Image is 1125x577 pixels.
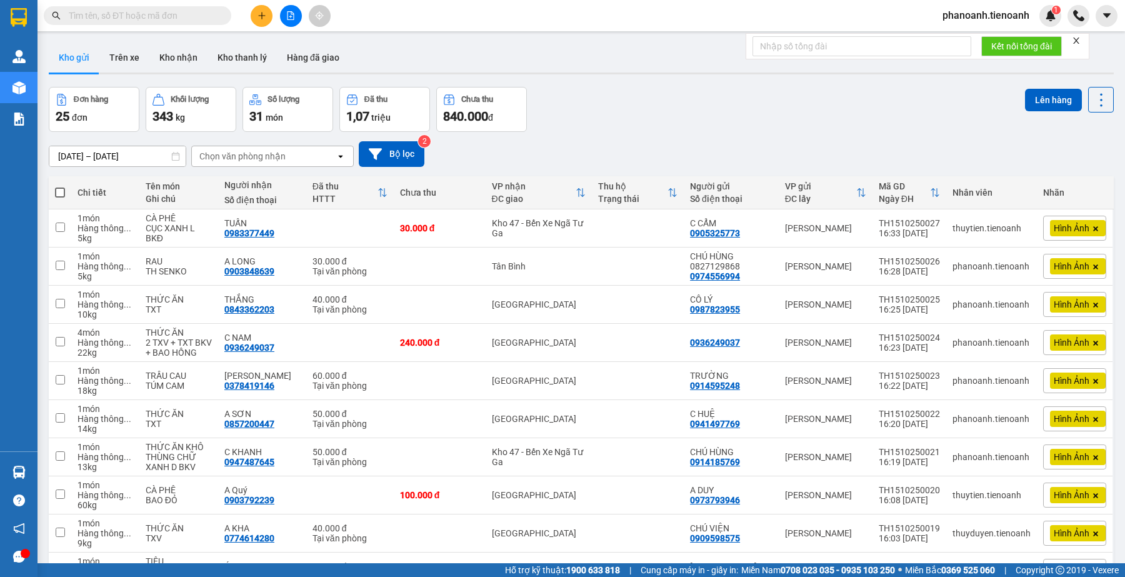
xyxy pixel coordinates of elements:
input: Tìm tên, số ĐT hoặc mã đơn [69,9,216,23]
div: Hàng thông thường [77,490,133,500]
span: close [1072,36,1081,45]
span: ⚪️ [898,568,902,573]
div: Tại văn phòng [312,381,387,391]
span: 31 [249,109,263,124]
div: 2 TXV + TXT BKV + BAO HỒNG [146,338,212,358]
div: Đã thu [312,181,377,191]
span: ... [124,528,131,538]
div: TH1510250022 [879,409,940,419]
div: thuyduyen.tienoanh [952,528,1031,538]
div: 16:20 [DATE] [879,419,940,429]
div: VP nhận [492,181,576,191]
div: 0914595248 [690,381,740,391]
span: notification [13,523,25,534]
div: Đã thu [364,95,387,104]
div: 0947487645 [224,457,274,467]
div: THỨC ĂN KHÔ [146,442,212,452]
div: C CẨM [690,218,772,228]
div: A SƠN [224,409,300,419]
div: Chưa thu [461,95,493,104]
span: ... [124,376,131,386]
div: CÀ PHÊ [146,485,212,495]
span: ... [124,490,131,500]
div: Hàng thông thường [77,338,133,348]
div: Tại văn phòng [312,266,387,276]
div: TH1510250020 [879,485,940,495]
th: Toggle SortBy [872,176,946,209]
div: 1 món [77,518,133,528]
div: CỤC XANH L BKĐ [146,223,212,243]
div: 0909598575 [690,533,740,543]
span: caret-down [1101,10,1112,21]
span: 1 [1054,6,1058,14]
div: 4 món [77,328,133,338]
div: 1 món [77,289,133,299]
div: ĐC giao [492,194,576,204]
div: 10 kg [77,309,133,319]
div: Chi tiết [77,188,133,198]
img: solution-icon [12,113,26,126]
span: Hình Ảnh [1054,489,1089,501]
div: 50.000 đ [312,447,387,457]
span: message [13,551,25,563]
span: | [629,563,631,577]
div: CÀ PHÊ [146,213,212,223]
div: BAO ĐỎ [146,495,212,505]
div: 0973793946 [690,495,740,505]
div: phanoanh.tienoanh [952,452,1031,462]
div: RAU [146,256,212,266]
th: Toggle SortBy [306,176,394,209]
button: Kho gửi [49,43,99,73]
span: ... [124,261,131,271]
div: THÙNG CHỮ XANH D BKV [146,452,212,472]
span: | [1004,563,1006,577]
div: 16:28 [DATE] [879,266,940,276]
div: 40.000 đ [312,561,387,571]
div: Kho 47 - Bến Xe Ngã Tư Ga [492,447,586,467]
div: ĐC lấy [785,194,856,204]
div: Tân Bình [492,261,586,271]
div: phanoanh.tienoanh [952,261,1031,271]
span: ... [124,223,131,233]
div: Kho 47 - Bến Xe Ngã Tư Ga [492,218,586,238]
div: thuytien.tienoanh [952,490,1031,500]
div: TH1510250018 [879,561,940,571]
button: caret-down [1096,5,1117,27]
div: A Quý [224,485,300,495]
div: 9 kg [77,538,133,548]
div: [PERSON_NAME] [785,490,866,500]
span: Hình Ảnh [1054,451,1089,463]
div: 40.000 đ [312,523,387,533]
div: phanoanh.tienoanh [952,376,1031,386]
div: C HUỆ [690,409,772,419]
div: 1 món [77,213,133,223]
div: 0936249037 [690,338,740,348]
span: kg [176,113,185,123]
div: [PERSON_NAME] [785,299,866,309]
span: 1,07 [346,109,369,124]
div: A DUY [690,485,772,495]
div: Tên món [146,181,212,191]
div: Tại văn phòng [312,419,387,429]
span: ... [124,338,131,348]
button: Bộ lọc [359,141,424,167]
div: Hàng thông thường [77,299,133,309]
div: phanoanh.tienoanh [952,299,1031,309]
div: 18 kg [77,386,133,396]
div: CÔ LÝ [690,294,772,304]
div: Trạng thái [598,194,667,204]
img: logo-vxr [11,8,27,27]
span: 840.000 [443,109,488,124]
div: CHÚ HÙNG 0827129868 [690,251,772,271]
div: Hàng thông thường [77,528,133,538]
div: 0941497769 [690,419,740,429]
div: Hàng thông thường [77,376,133,386]
div: C VÂN [690,561,772,571]
div: Người gửi [690,181,772,191]
div: 0936249037 [224,343,274,353]
div: [PERSON_NAME] [785,261,866,271]
span: Hình Ảnh [1054,223,1089,234]
div: [GEOGRAPHIC_DATA] [492,414,586,424]
span: question-circle [13,494,25,506]
div: TH1510250021 [879,447,940,457]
